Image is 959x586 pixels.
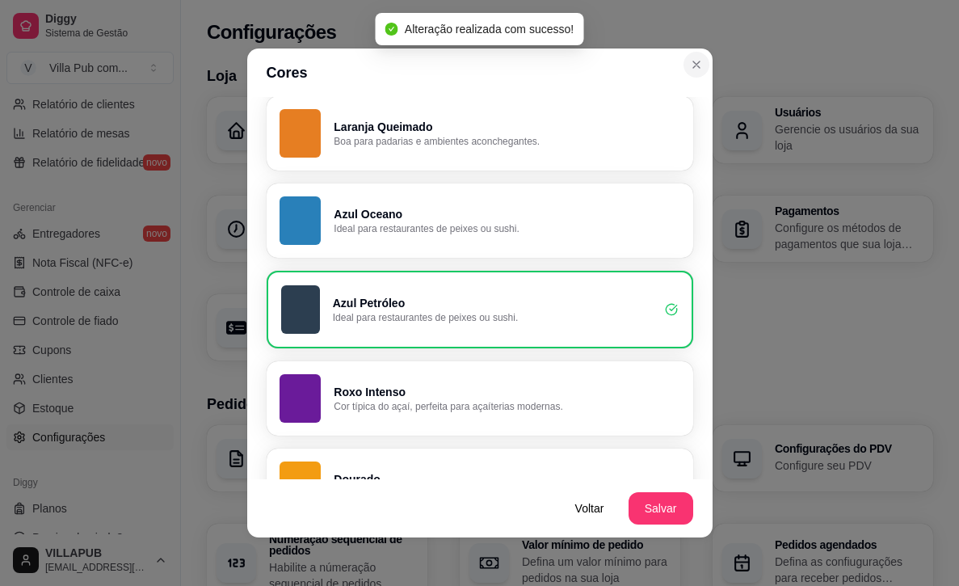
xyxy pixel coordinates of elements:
[333,311,653,324] p: Ideal para restaurantes de peixes ou sushi.
[267,271,693,348] button: Azul PetróleoIdeal para restaurantes de peixes ou sushi.
[629,492,693,525] button: Salvar
[333,295,653,311] p: Azul Petróleo
[405,23,574,36] span: Alteração realizada com sucesso!
[334,206,679,222] p: Azul Oceano
[267,361,693,436] button: Roxo IntensoCor típica do açaí, perfeita para açaíterias modernas.
[334,471,679,487] p: Dourado
[267,449,693,523] button: DouradoPerfeita para doces de festa e confeitaria premium.
[247,48,713,97] header: Cores
[267,183,693,258] button: Azul OceanoIdeal para restaurantes de peixes ou sushi.
[683,52,709,78] button: Close
[334,400,679,413] p: Cor típica do açaí, perfeita para açaíterias modernas.
[334,222,679,235] p: Ideal para restaurantes de peixes ou sushi.
[557,492,622,525] button: Voltar
[334,384,679,400] p: Roxo Intenso
[385,23,398,36] span: check-circle
[267,96,693,171] button: Laranja QueimadoBoa para padarias e ambientes aconchegantes.
[334,119,679,135] p: Laranja Queimado
[334,135,679,148] p: Boa para padarias e ambientes aconchegantes.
